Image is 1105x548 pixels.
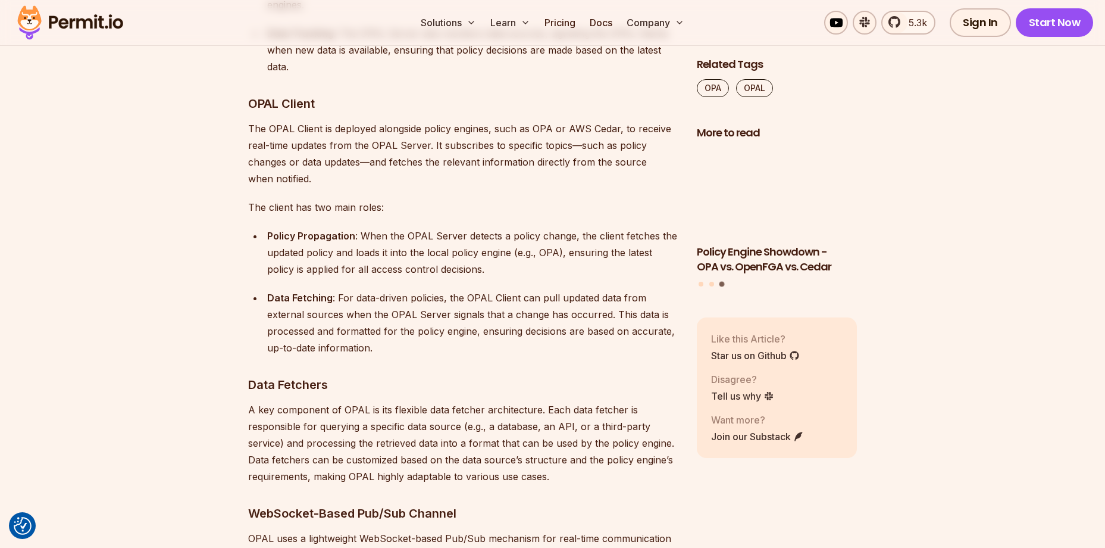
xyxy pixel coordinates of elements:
[267,230,355,242] strong: Policy Propagation
[697,126,857,141] h2: More to read
[267,25,678,75] div: : The OPAL Server also monitors data sources, signaling the OPAL Clients when new data is availab...
[267,228,678,278] div: : When the OPAL Server detects a policy change, the client fetches the updated policy and loads i...
[697,79,729,97] a: OPA
[622,11,689,35] button: Company
[248,199,678,216] p: The client has two main roles:
[585,11,617,35] a: Docs
[248,401,678,485] p: A key component of OPAL is its flexible data fetcher architecture. Each data fetcher is responsib...
[709,282,714,287] button: Go to slide 2
[901,15,927,30] span: 5.3k
[14,517,32,535] button: Consent Preferences
[711,372,774,387] p: Disagree?
[711,332,800,346] p: Like this Article?
[12,2,129,43] img: Permit logo
[711,348,800,363] a: Star us on Github
[711,389,774,403] a: Tell us why
[1016,8,1094,37] a: Start Now
[697,148,857,289] div: Posts
[711,429,804,444] a: Join our Substack
[248,120,678,187] p: The OPAL Client is deployed alongside policy engines, such as OPA or AWS Cedar, to receive real-t...
[248,375,678,394] h3: Data Fetchers
[697,57,857,72] h2: Related Tags
[699,282,703,287] button: Go to slide 1
[881,11,935,35] a: 5.3k
[697,245,857,275] h3: Policy Engine Showdown - OPA vs. OpenFGA vs. Cedar
[719,282,725,287] button: Go to slide 3
[248,504,678,523] h3: WebSocket-Based Pub/Sub Channel
[486,11,535,35] button: Learn
[736,79,773,97] a: OPAL
[267,289,678,356] div: : For data-driven policies, the OPAL Client can pull updated data from external sources when the ...
[950,8,1011,37] a: Sign In
[14,517,32,535] img: Revisit consent button
[267,292,333,304] strong: Data Fetching
[416,11,481,35] button: Solutions
[697,148,857,238] img: Policy Engine Showdown - OPA vs. OpenFGA vs. Cedar
[248,94,678,113] h3: OPAL Client
[540,11,580,35] a: Pricing
[711,413,804,427] p: Want more?
[697,148,857,275] li: 3 of 3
